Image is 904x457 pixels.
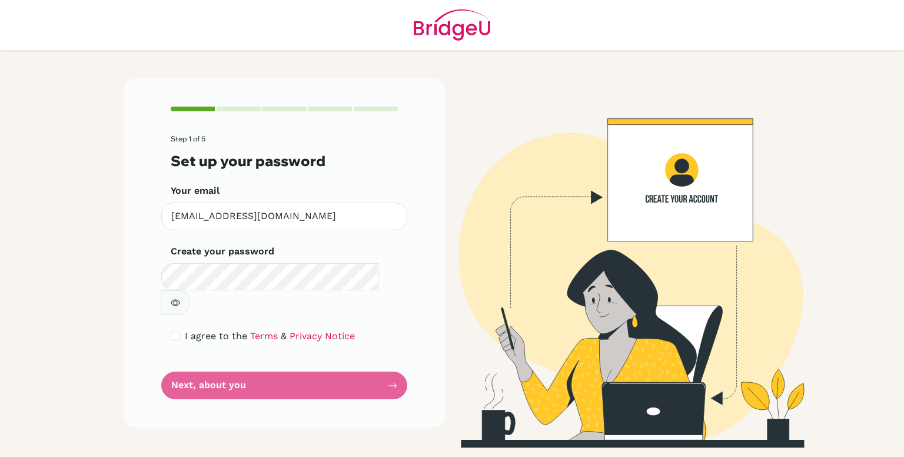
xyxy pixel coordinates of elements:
a: Privacy Notice [290,330,355,342]
label: Create your password [171,244,274,259]
a: Terms [250,330,278,342]
span: & [281,330,287,342]
span: I agree to the [185,330,247,342]
input: Insert your email* [161,203,407,230]
span: Step 1 of 5 [171,134,205,143]
label: Your email [171,184,220,198]
h3: Set up your password [171,153,398,170]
